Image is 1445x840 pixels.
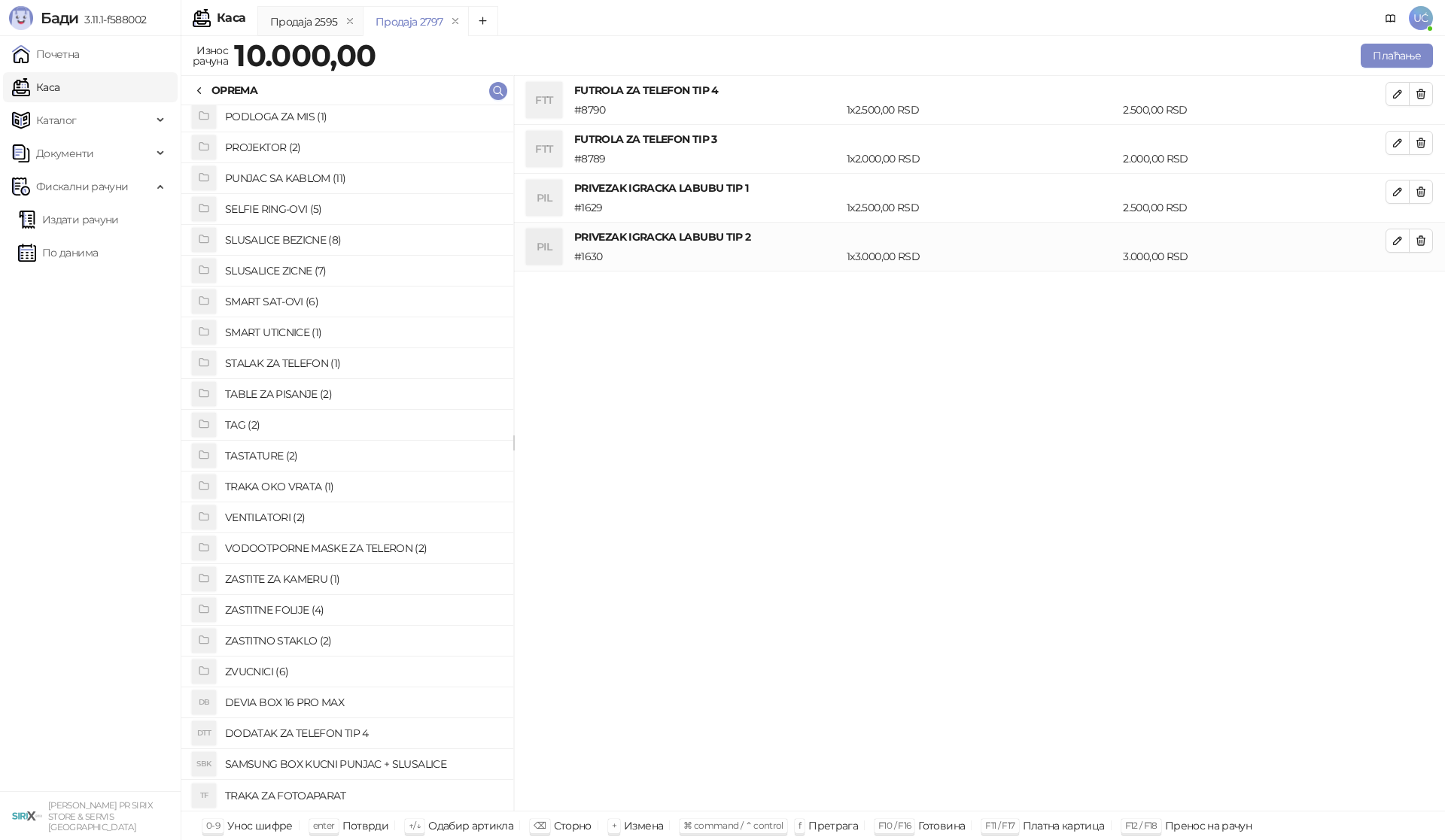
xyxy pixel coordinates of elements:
[192,784,216,808] div: TF
[225,259,501,283] h4: SLUSALICE ZICNE (7)
[468,6,498,36] button: Add tab
[342,816,389,835] div: Потврди
[571,199,844,216] div: # 1629
[571,150,844,167] div: # 8789
[225,444,501,468] h4: TASTATURE (2)
[78,13,146,26] span: 3.11.1-f588002
[48,800,153,832] small: [PERSON_NAME] PR SIRIX STORE & SERVIS [GEOGRAPHIC_DATA]
[624,816,663,835] div: Измена
[446,15,465,28] button: remove
[1120,199,1389,216] div: 2.500,00 RSD
[571,102,844,118] div: # 8790
[844,248,1120,265] div: 1 x 3.000,00 RSD
[1120,150,1389,167] div: 2.000,00 RSD
[225,166,501,190] h4: PUNJAC SA KABLOM (11)
[526,131,562,167] div: FTT
[1023,816,1105,835] div: Платна картица
[574,82,1386,99] h4: FUTROLA ZA TELEFON TIP 4
[225,505,501,529] h4: VENTILATORI (2)
[409,820,421,831] span: ↑/↓
[534,820,546,831] span: ⌫
[376,14,443,30] div: Продаја 2797
[340,15,360,28] button: remove
[313,820,335,831] span: enter
[9,6,33,30] img: Logo
[18,205,119,235] a: Издати рачуни
[844,150,1120,167] div: 1 x 2.000,00 RSD
[227,816,293,835] div: Унос шифре
[41,9,78,27] span: Бади
[1361,44,1433,68] button: Плаћање
[18,238,98,268] a: По данима
[211,82,257,99] div: OPREMA
[181,105,513,811] div: grid
[36,138,93,168] span: Документи
[225,475,501,499] h4: TRAKA OKO VRATA (1)
[574,229,1386,245] h4: PRIVEZAK IGRACKA LABUBU TIP 2
[12,39,80,69] a: Почетна
[36,171,128,202] span: Фискални рачуни
[225,320,501,344] h4: SMART UTICNICE (1)
[225,629,501,653] h4: ZASTITNO STAKLO (2)
[1120,248,1389,265] div: 3.000,00 RSD
[526,229,562,265] div: PIL
[918,816,965,835] div: Готовина
[225,660,501,684] h4: ZVUCNICI (6)
[225,598,501,622] h4: ZASTITNE FOLIJE (4)
[808,816,858,835] div: Претрага
[225,784,501,808] h4: TRAKA ZA FOTOAPARAT
[225,690,501,714] h4: DEVIA BOX 16 PRO MAX
[12,72,59,102] a: Каса
[206,820,220,831] span: 0-9
[554,816,592,835] div: Сторно
[1379,6,1403,30] a: Документација
[270,14,337,30] div: Продаја 2595
[574,131,1386,147] h4: FUTROLA ZA TELEFON TIP 3
[234,37,376,74] strong: 10.000,00
[190,41,231,71] div: Износ рачуна
[799,820,801,831] span: f
[192,721,216,745] div: DTT
[683,820,783,831] span: ⌘ command / ⌃ control
[36,105,77,135] span: Каталог
[225,105,501,129] h4: PODLOGA ZA MIS (1)
[12,801,42,831] img: 64x64-companyLogo-cb9a1907-c9b0-4601-bb5e-5084e694c383.png
[1125,820,1158,831] span: F12 / F18
[985,820,1015,831] span: F11 / F17
[574,180,1386,196] h4: PRIVEZAK IGRACKA LABUBU TIP 1
[225,290,501,314] h4: SMART SAT-OVI (6)
[1120,102,1389,118] div: 2.500,00 RSD
[225,567,501,591] h4: ZASTITE ZA KAMERU (1)
[225,382,501,406] h4: TABLE ZA PISANJE (2)
[526,82,562,118] div: FTT
[225,413,501,437] h4: TAG (2)
[225,351,501,375] h4: STALAK ZA TELEFON (1)
[526,180,562,216] div: PIL
[192,752,216,776] div: SBK
[1409,6,1433,30] span: UĆ
[225,752,501,776] h4: SAMSUNG BOX KUCNI PUNJAC + SLUSALICE
[571,248,844,265] div: # 1630
[878,820,911,831] span: F10 / F16
[844,199,1120,216] div: 1 x 2.500,00 RSD
[225,536,501,560] h4: VODOOTPORNE MASKE ZA TELERON (2)
[225,197,501,221] h4: SELFIE RING-OVI (5)
[1165,816,1252,835] div: Пренос на рачун
[225,135,501,159] h4: PROJEKTOR (2)
[428,816,513,835] div: Одабир артикла
[844,102,1120,118] div: 1 x 2.500,00 RSD
[192,690,216,714] div: DB
[225,721,501,745] h4: DODATAK ZA TELEFON TIP 4
[217,12,245,24] div: Каса
[225,228,501,252] h4: SLUSALICE BEZICNE (8)
[612,820,616,831] span: +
